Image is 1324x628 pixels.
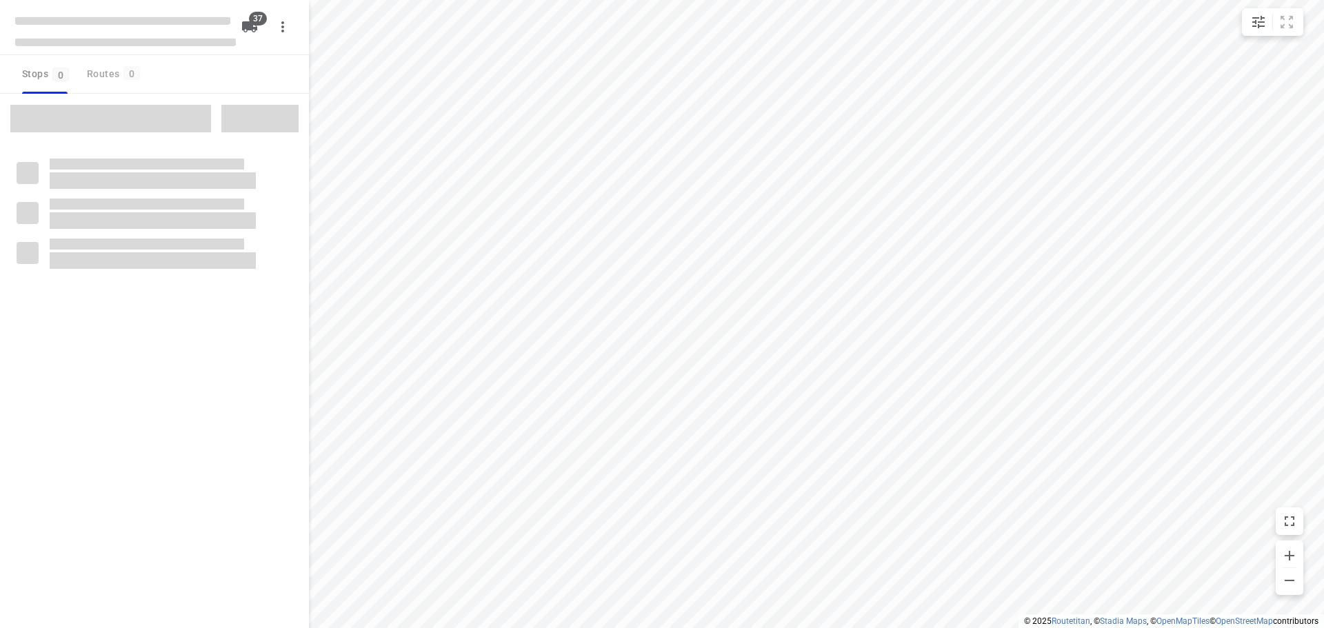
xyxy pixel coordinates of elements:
[1156,616,1210,626] a: OpenMapTiles
[1216,616,1273,626] a: OpenStreetMap
[1052,616,1090,626] a: Routetitan
[1242,8,1303,36] div: small contained button group
[1245,8,1272,36] button: Map settings
[1024,616,1318,626] li: © 2025 , © , © © contributors
[1100,616,1147,626] a: Stadia Maps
